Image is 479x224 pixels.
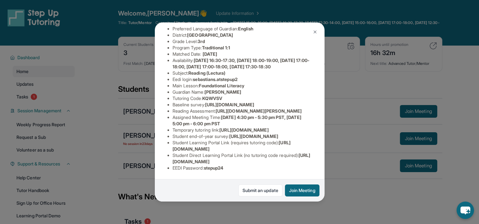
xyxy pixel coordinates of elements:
button: Join Meeting [285,184,319,196]
li: Matched Date: [173,51,312,57]
li: Tutoring Code : [173,95,312,102]
li: Grade Level: [173,38,312,45]
li: Temporary tutoring link : [173,127,312,133]
span: English [238,26,254,31]
li: Assigned Meeting Time : [173,114,312,127]
span: [URL][DOMAIN_NAME][PERSON_NAME] [216,108,302,114]
li: Program Type: [173,45,312,51]
span: [PERSON_NAME] [205,89,242,95]
a: Submit an update [238,184,282,196]
span: [DATE] 16:30-17:30, [DATE] 18:00-19:00, [DATE] 17:00-18:00, [DATE] 17:00-18:00, [DATE] 17:30-18:30 [173,58,310,69]
li: Baseline survey : [173,102,312,108]
span: Foundational Literacy [199,83,244,88]
li: Eedi login : [173,76,312,83]
span: [URL][DOMAIN_NAME] [219,127,268,133]
span: 3rd [198,39,205,44]
li: District: [173,32,312,38]
span: Traditional 1:1 [202,45,230,50]
li: Student Learning Portal Link (requires tutoring code) : [173,140,312,152]
span: KQWVSV [202,96,222,101]
li: Guardian Name : [173,89,312,95]
img: Close Icon [312,29,318,34]
li: Subject : [173,70,312,76]
span: sebastians.atstepup2 [193,77,237,82]
span: Reading (Lectura) [188,70,225,76]
li: EEDI Password : [173,165,312,171]
li: Preferred Language of Guardian: [173,26,312,32]
li: Student Direct Learning Portal Link (no tutoring code required) : [173,152,312,165]
span: stepup24 [204,165,224,171]
li: Main Lesson : [173,83,312,89]
span: [DATE] [203,51,217,57]
span: [URL][DOMAIN_NAME] [205,102,254,107]
li: Student end-of-year survey : [173,133,312,140]
li: Availability: [173,57,312,70]
button: chat-button [457,202,474,219]
li: Reading Assessment : [173,108,312,114]
span: [URL][DOMAIN_NAME] [229,134,278,139]
span: [DATE] 4:30 pm - 5:30 pm PST, [DATE] 5:00 pm - 6:00 pm PST [173,115,301,126]
span: [GEOGRAPHIC_DATA] [187,32,233,38]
